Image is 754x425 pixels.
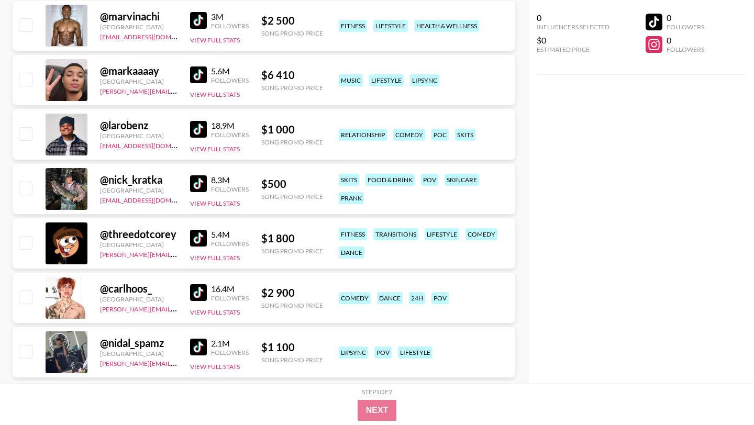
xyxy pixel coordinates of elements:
[100,140,205,150] a: [EMAIL_ADDRESS][DOMAIN_NAME]
[100,119,178,132] div: @ larobenz
[261,69,323,82] div: $ 6 410
[100,173,178,186] div: @ nick_kratka
[190,175,207,192] img: TikTok
[261,138,323,146] div: Song Promo Price
[261,123,323,136] div: $ 1 000
[190,36,240,44] button: View Full Stats
[339,74,363,86] div: music
[339,129,387,141] div: relationship
[339,292,371,304] div: comedy
[100,194,205,204] a: [EMAIL_ADDRESS][DOMAIN_NAME]
[211,185,249,193] div: Followers
[261,193,323,200] div: Song Promo Price
[339,192,364,204] div: prank
[100,132,178,140] div: [GEOGRAPHIC_DATA]
[190,199,240,207] button: View Full Stats
[100,85,255,95] a: [PERSON_NAME][EMAIL_ADDRESS][DOMAIN_NAME]
[261,14,323,27] div: $ 2 500
[211,131,249,139] div: Followers
[667,46,704,53] div: Followers
[421,174,438,186] div: pov
[339,247,364,259] div: dance
[261,247,323,255] div: Song Promo Price
[100,31,205,41] a: [EMAIL_ADDRESS][DOMAIN_NAME]
[537,35,609,46] div: $0
[211,240,249,248] div: Followers
[373,228,418,240] div: transitions
[537,23,609,31] div: Influencers Selected
[369,74,404,86] div: lifestyle
[190,254,240,262] button: View Full Stats
[374,346,392,359] div: pov
[100,303,255,313] a: [PERSON_NAME][EMAIL_ADDRESS][DOMAIN_NAME]
[100,10,178,23] div: @ marvinachi
[445,174,479,186] div: skincare
[431,292,449,304] div: pov
[537,46,609,53] div: Estimated Price
[211,120,249,131] div: 18.9M
[465,228,497,240] div: comedy
[211,229,249,240] div: 5.4M
[100,228,178,241] div: @ threedotcorey
[100,23,178,31] div: [GEOGRAPHIC_DATA]
[261,177,323,191] div: $ 500
[211,338,249,349] div: 2.1M
[190,145,240,153] button: View Full Stats
[667,23,704,31] div: Followers
[393,129,425,141] div: comedy
[261,286,323,299] div: $ 2 900
[190,363,240,371] button: View Full Stats
[100,241,178,249] div: [GEOGRAPHIC_DATA]
[190,339,207,355] img: TikTok
[190,284,207,301] img: TikTok
[261,84,323,92] div: Song Promo Price
[455,129,475,141] div: skits
[410,74,439,86] div: lipsync
[409,292,425,304] div: 24h
[100,186,178,194] div: [GEOGRAPHIC_DATA]
[211,22,249,30] div: Followers
[100,64,178,77] div: @ markaaaay
[261,232,323,245] div: $ 1 800
[190,12,207,29] img: TikTok
[358,400,397,421] button: Next
[667,13,704,23] div: 0
[414,20,479,32] div: health & wellness
[100,282,178,295] div: @ carlhoos_
[537,13,609,23] div: 0
[339,228,367,240] div: fitness
[190,91,240,98] button: View Full Stats
[211,284,249,294] div: 16.4M
[702,373,741,412] iframe: Drift Widget Chat Controller
[398,346,433,359] div: lifestyle
[261,356,323,364] div: Song Promo Price
[261,341,323,354] div: $ 1 100
[339,346,368,359] div: lipsync
[190,308,240,316] button: View Full Stats
[362,388,392,396] div: Step 1 of 2
[211,175,249,185] div: 8.3M
[261,301,323,309] div: Song Promo Price
[211,76,249,84] div: Followers
[190,66,207,83] img: TikTok
[425,228,459,240] div: lifestyle
[261,29,323,37] div: Song Promo Price
[100,249,354,259] a: [PERSON_NAME][EMAIL_ADDRESS][PERSON_NAME][PERSON_NAME][DOMAIN_NAME]
[100,77,178,85] div: [GEOGRAPHIC_DATA]
[211,294,249,302] div: Followers
[377,292,403,304] div: dance
[190,121,207,138] img: TikTok
[339,20,367,32] div: fitness
[190,230,207,247] img: TikTok
[211,349,249,356] div: Followers
[100,357,255,367] a: [PERSON_NAME][EMAIL_ADDRESS][DOMAIN_NAME]
[365,174,415,186] div: food & drink
[100,337,178,350] div: @ nidal_spamz
[431,129,449,141] div: poc
[667,35,704,46] div: 0
[211,66,249,76] div: 5.6M
[100,295,178,303] div: [GEOGRAPHIC_DATA]
[211,12,249,22] div: 3M
[100,350,178,357] div: [GEOGRAPHIC_DATA]
[373,20,408,32] div: lifestyle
